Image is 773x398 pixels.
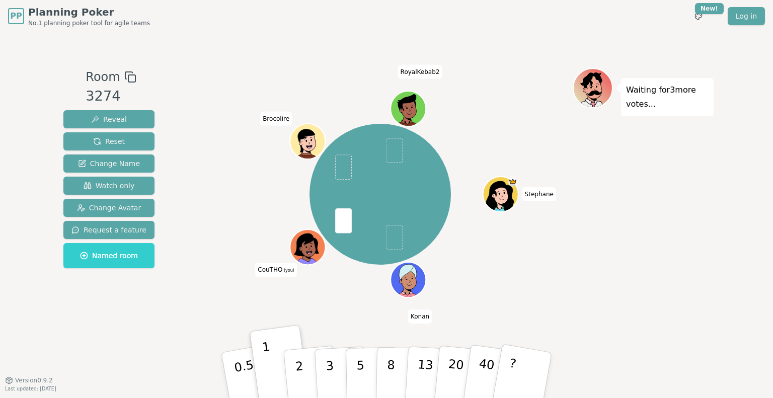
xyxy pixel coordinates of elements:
span: Reset [93,136,125,146]
span: Watch only [84,181,135,191]
button: Click to change your avatar [291,230,324,264]
button: Change Name [63,154,154,173]
div: New! [695,3,724,14]
button: Version0.9.2 [5,376,53,384]
span: Change Name [78,158,140,169]
span: Click to change your name [398,65,442,79]
button: Reset [63,132,154,150]
span: Click to change your name [260,111,292,125]
span: Change Avatar [77,203,141,213]
span: Room [86,68,120,86]
span: Last updated: [DATE] [5,386,56,391]
span: Named room [80,251,138,261]
span: Planning Poker [28,5,150,19]
span: Version 0.9.2 [15,376,53,384]
button: Request a feature [63,221,154,239]
span: (you) [282,268,294,273]
span: Click to change your name [408,309,432,324]
span: No.1 planning poker tool for agile teams [28,19,150,27]
span: Reveal [91,114,127,124]
p: 1 [261,340,276,394]
button: Reveal [63,110,154,128]
span: Click to change your name [255,263,297,277]
button: Watch only [63,177,154,195]
span: PP [10,10,22,22]
a: PPPlanning PokerNo.1 planning poker tool for agile teams [8,5,150,27]
p: Waiting for 3 more votes... [626,83,709,111]
span: Click to change your name [522,187,556,201]
div: 3274 [86,86,136,107]
button: Named room [63,243,154,268]
a: Log in [728,7,765,25]
button: Change Avatar [63,199,154,217]
span: Request a feature [71,225,146,235]
button: New! [689,7,708,25]
span: Stephane is the host [508,178,517,187]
